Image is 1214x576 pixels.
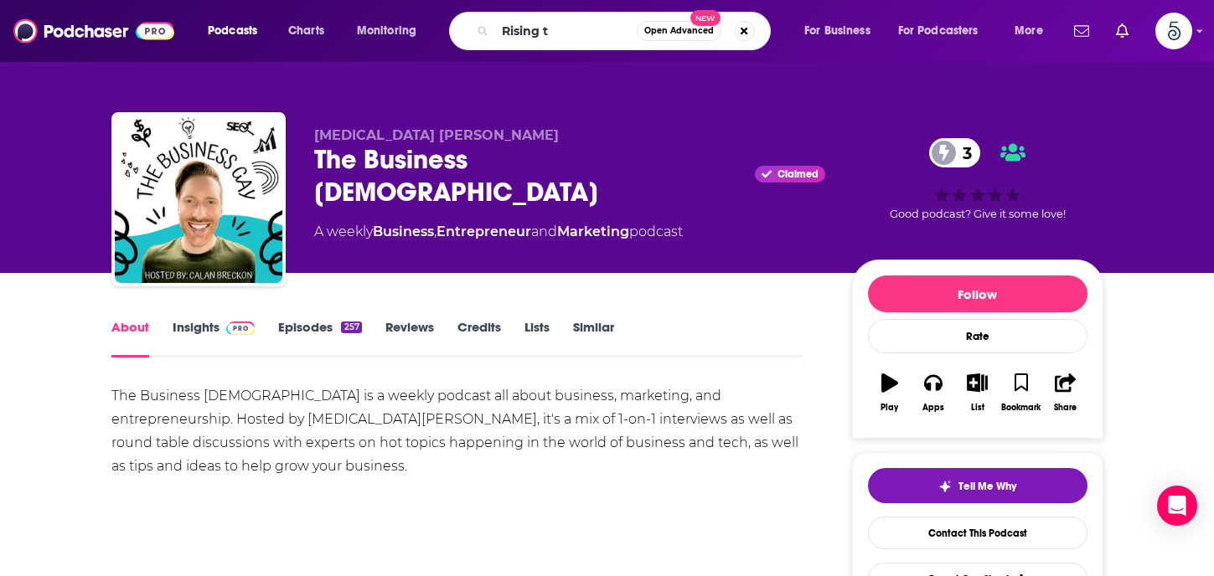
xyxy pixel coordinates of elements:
[971,403,984,413] div: List
[852,127,1103,231] div: 3Good podcast? Give it some love!
[887,18,1003,44] button: open menu
[637,21,721,41] button: Open AdvancedNew
[868,319,1087,353] div: Rate
[946,138,980,167] span: 3
[357,19,416,43] span: Monitoring
[898,19,979,43] span: For Podcasters
[1000,363,1043,423] button: Bookmark
[1001,403,1041,413] div: Bookmark
[385,319,434,357] a: Reviews
[457,319,501,357] a: Credits
[890,208,1066,220] span: Good podcast? Give it some love!
[1155,13,1192,49] span: Logged in as Spiral5-G2
[465,12,787,50] div: Search podcasts, credits, & more...
[341,321,361,333] div: 257
[288,19,324,43] span: Charts
[314,127,559,143] span: [MEDICAL_DATA] [PERSON_NAME]
[938,480,952,493] img: tell me why sparkle
[958,480,1016,493] span: Tell Me Why
[531,224,557,239] span: and
[173,319,256,357] a: InsightsPodchaser Pro
[868,517,1087,549] a: Contact This Podcast
[557,224,629,239] a: Marketing
[277,18,334,44] a: Charts
[644,27,714,35] span: Open Advanced
[437,224,531,239] a: Entrepreneur
[922,403,944,413] div: Apps
[1054,403,1077,413] div: Share
[1067,17,1096,45] a: Show notifications dropdown
[868,363,912,423] button: Play
[1155,13,1192,49] button: Show profile menu
[1157,486,1197,526] div: Open Intercom Messenger
[524,319,550,357] a: Lists
[1043,363,1087,423] button: Share
[804,19,870,43] span: For Business
[111,319,149,357] a: About
[434,224,437,239] span: ,
[868,468,1087,503] button: tell me why sparkleTell Me Why
[345,18,438,44] button: open menu
[868,275,1087,312] button: Follow
[13,15,174,47] img: Podchaser - Follow, Share and Rate Podcasts
[955,363,999,423] button: List
[912,363,955,423] button: Apps
[690,10,721,26] span: New
[1155,13,1192,49] img: User Profile
[208,19,257,43] span: Podcasts
[881,403,898,413] div: Play
[278,319,361,357] a: Episodes257
[777,170,819,178] span: Claimed
[373,224,434,239] a: Business
[929,138,980,167] a: 3
[314,222,683,242] div: A weekly podcast
[226,321,256,335] img: Podchaser Pro
[573,319,614,357] a: Similar
[111,384,803,478] div: The Business [DEMOGRAPHIC_DATA] is a weekly podcast all about business, marketing, and entreprene...
[1109,17,1135,45] a: Show notifications dropdown
[793,18,891,44] button: open menu
[196,18,279,44] button: open menu
[1003,18,1064,44] button: open menu
[1015,19,1043,43] span: More
[115,116,282,283] img: The Business Gay
[495,18,637,44] input: Search podcasts, credits, & more...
